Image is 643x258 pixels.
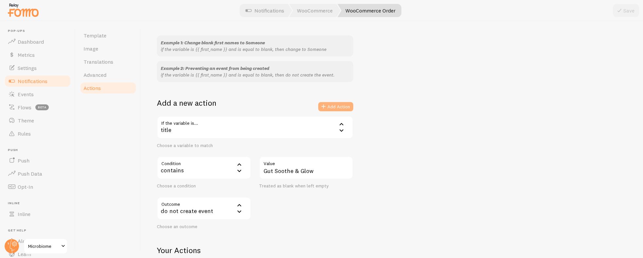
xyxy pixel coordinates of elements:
[4,154,71,167] a: Push
[35,104,49,110] span: beta
[18,117,34,124] span: Theme
[24,238,68,254] a: Microbiome
[4,167,71,180] a: Push Data
[28,242,59,250] span: Microbiome
[4,48,71,61] a: Metrics
[4,88,71,101] a: Events
[157,224,251,230] div: Choose an outcome
[18,183,33,190] span: Opt-In
[161,46,349,53] p: if the variable is {{ first_name }} and is equal to blank, then change to Someone
[4,35,71,48] a: Dashboard
[83,58,113,65] span: Translations
[161,72,349,78] p: if the variable is {{ first_name }} and is equal to blank, then do not create the event.
[157,156,251,179] div: contains
[18,238,32,244] span: Alerts
[80,42,137,55] a: Image
[18,38,44,45] span: Dashboard
[157,98,216,108] h2: Add a new action
[18,65,37,71] span: Settings
[259,183,353,189] div: Treated as blank when left empty
[8,201,71,205] span: Inline
[4,207,71,221] a: Inline
[157,143,353,149] div: Choose a variable to match
[80,81,137,95] a: Actions
[4,234,71,247] a: Alerts
[18,91,34,97] span: Events
[318,102,353,111] button: Add Action
[83,85,101,91] span: Actions
[18,211,30,217] span: Inline
[4,61,71,75] a: Settings
[8,148,71,152] span: Push
[83,32,106,39] span: Template
[259,156,353,167] label: Value
[80,68,137,81] a: Advanced
[4,127,71,140] a: Rules
[157,116,353,139] div: title
[18,78,47,84] span: Notifications
[4,114,71,127] a: Theme
[18,170,42,177] span: Push Data
[8,29,71,33] span: Pop-ups
[4,180,71,193] a: Opt-In
[157,197,251,220] div: do not create event
[161,40,265,46] span: Example 1: Change blank first names to Someone
[8,228,71,233] span: Get Help
[83,45,98,52] span: Image
[18,52,35,58] span: Metrics
[157,245,492,255] h2: Your Actions
[18,157,29,164] span: Push
[4,75,71,88] a: Notifications
[7,2,40,18] img: fomo-relay-logo-orange.svg
[80,29,137,42] a: Template
[83,72,106,78] span: Advanced
[161,65,269,71] span: Example 2: Preventing an event from being created
[4,101,71,114] a: Flows beta
[18,104,31,111] span: Flows
[18,130,31,137] span: Rules
[80,55,137,68] a: Translations
[157,183,251,189] div: Choose a condition
[18,251,31,257] span: Learn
